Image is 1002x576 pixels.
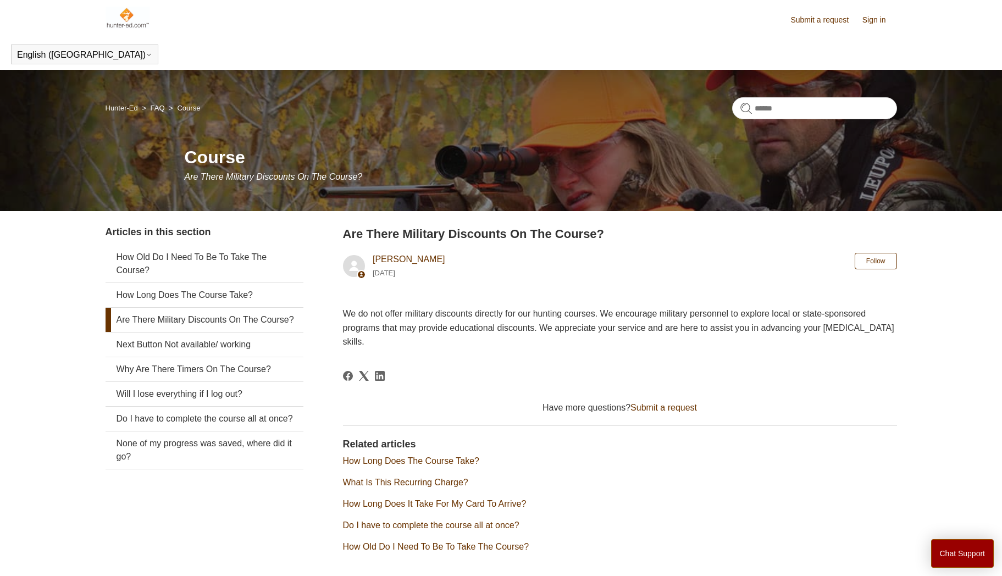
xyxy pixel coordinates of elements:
[106,407,303,431] a: Do I have to complete the course all at once?
[343,542,529,551] a: How Old Do I Need To Be To Take The Course?
[185,172,363,181] span: Are There Military Discounts On The Course?
[106,245,303,283] a: How Old Do I Need To Be To Take The Course?
[106,431,303,469] a: None of my progress was saved, where did it go?
[177,104,200,112] a: Course
[790,14,860,26] a: Submit a request
[106,7,150,29] img: Hunter-Ed Help Center home page
[373,254,445,264] a: [PERSON_NAME]
[106,333,303,357] a: Next Button Not available/ working
[931,539,994,568] button: Chat Support
[359,371,369,381] a: X Corp
[106,226,211,237] span: Articles in this section
[17,50,152,60] button: English ([GEOGRAPHIC_DATA])
[343,225,897,243] h2: Are There Military Discounts On The Course?
[373,269,395,277] time: 05/09/2024, 13:03
[185,144,897,170] h1: Course
[167,104,200,112] li: Course
[140,104,167,112] li: FAQ
[106,283,303,307] a: How Long Does The Course Take?
[343,437,897,452] h2: Related articles
[106,308,303,332] a: Are There Military Discounts On The Course?
[343,371,353,381] a: Facebook
[343,456,479,466] a: How Long Does The Course Take?
[151,104,165,112] a: FAQ
[862,14,897,26] a: Sign in
[106,104,140,112] li: Hunter-Ed
[855,253,897,269] button: Follow Article
[343,520,519,530] a: Do I have to complete the course all at once?
[106,382,303,406] a: Will I lose everything if I log out?
[106,357,303,381] a: Why Are There Timers On The Course?
[630,403,697,412] a: Submit a request
[375,371,385,381] svg: Share this page on LinkedIn
[359,371,369,381] svg: Share this page on X Corp
[343,401,897,414] div: Have more questions?
[343,499,527,508] a: How Long Does It Take For My Card To Arrive?
[343,478,468,487] a: What Is This Recurring Charge?
[343,371,353,381] svg: Share this page on Facebook
[106,104,138,112] a: Hunter-Ed
[375,371,385,381] a: LinkedIn
[343,307,897,349] p: We do not offer military discounts directly for our hunting courses. We encourage military person...
[732,97,897,119] input: Search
